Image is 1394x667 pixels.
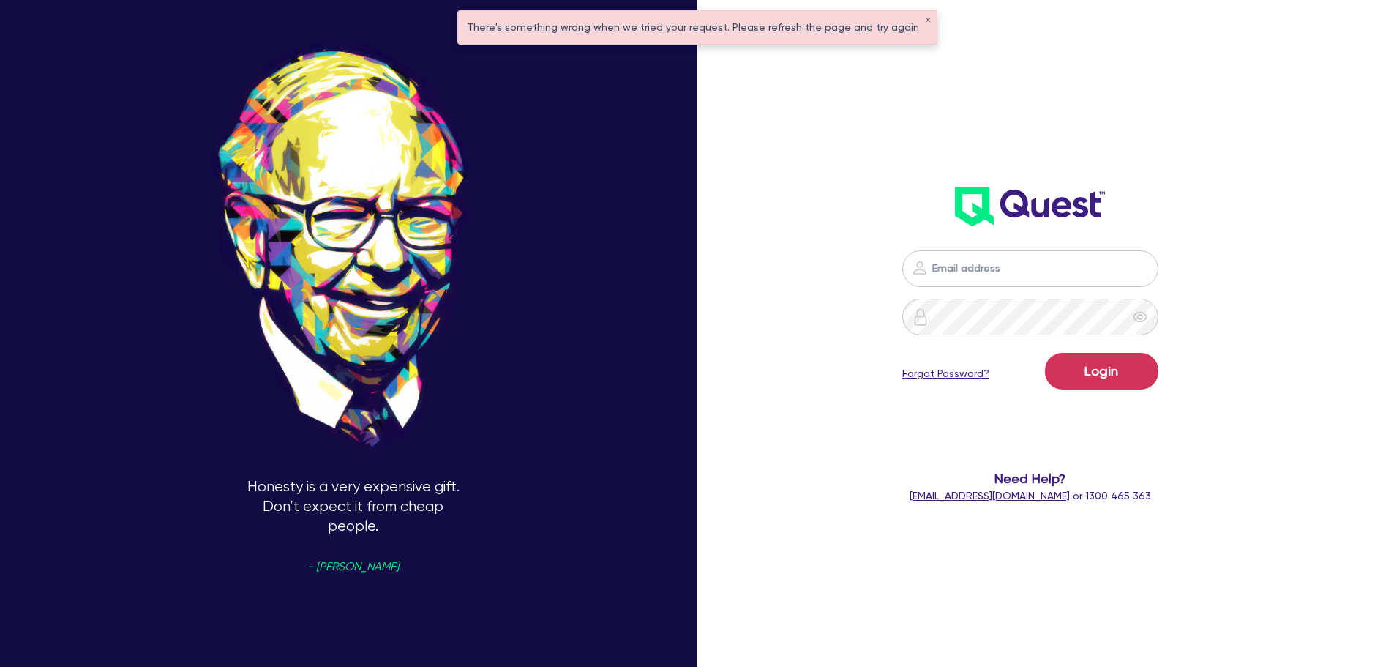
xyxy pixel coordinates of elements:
img: icon-password [912,308,929,326]
div: There's something wrong when we tried your request. Please refresh the page and try again [458,11,937,44]
span: Need Help? [844,469,1218,488]
button: Login [1045,353,1158,390]
img: icon-password [911,259,929,277]
a: Forgot Password? [902,366,989,381]
input: Email address [902,250,1158,287]
span: eye [1133,310,1147,324]
a: [EMAIL_ADDRESS][DOMAIN_NAME] [910,490,1070,502]
img: wH2k97JdezQIQAAAABJRU5ErkJggg== [955,187,1105,226]
button: ✕ [925,17,931,24]
span: - [PERSON_NAME] [307,562,399,573]
span: or 1300 465 363 [910,490,1151,502]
